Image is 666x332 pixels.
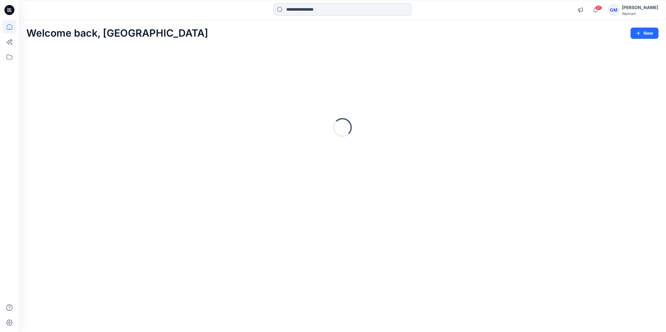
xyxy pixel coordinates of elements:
h2: Welcome back, [GEOGRAPHIC_DATA] [26,28,208,39]
div: Walmart [622,11,658,16]
div: [PERSON_NAME] [622,4,658,11]
span: 31 [595,5,602,10]
button: New [631,28,658,39]
div: GM [608,4,619,16]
